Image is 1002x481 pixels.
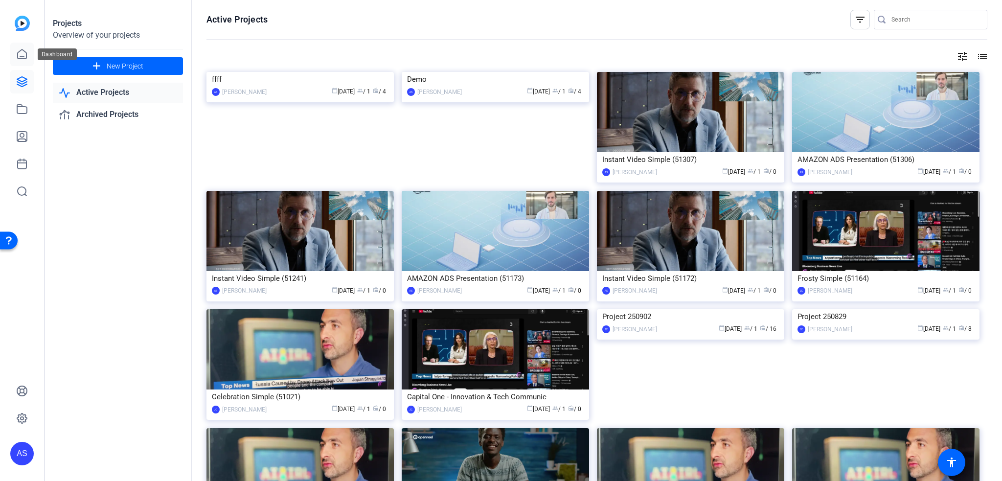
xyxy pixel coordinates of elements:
[107,61,143,71] span: New Project
[10,442,34,465] div: AS
[373,406,386,412] span: / 0
[568,287,574,293] span: radio
[763,168,776,175] span: / 0
[222,87,267,97] div: [PERSON_NAME]
[797,152,974,167] div: AMAZON ADS Presentation (51306)
[212,88,220,96] div: AS
[946,457,957,468] mat-icon: accessibility
[958,287,964,293] span: radio
[373,287,386,294] span: / 0
[332,88,355,95] span: [DATE]
[527,406,550,412] span: [DATE]
[527,287,533,293] span: calendar_today
[891,14,979,25] input: Search
[222,405,267,414] div: [PERSON_NAME]
[53,83,183,103] a: Active Projects
[407,389,584,404] div: Capital One - Innovation & Tech Communic
[407,287,415,295] div: AS
[719,325,742,332] span: [DATE]
[976,50,987,62] mat-icon: list
[407,72,584,87] div: Demo
[332,406,355,412] span: [DATE]
[602,168,610,176] div: AS
[568,88,581,95] span: / 4
[958,325,964,331] span: radio
[53,18,183,29] div: Projects
[332,287,355,294] span: [DATE]
[552,287,566,294] span: / 1
[917,325,923,331] span: calendar_today
[357,88,370,95] span: / 1
[206,14,268,25] h1: Active Projects
[917,168,923,174] span: calendar_today
[357,287,370,294] span: / 1
[797,325,805,333] div: JC
[917,325,940,332] span: [DATE]
[613,286,657,296] div: [PERSON_NAME]
[222,286,267,296] div: [PERSON_NAME]
[763,287,769,293] span: radio
[552,406,566,412] span: / 1
[332,405,338,411] span: calendar_today
[748,168,753,174] span: group
[854,14,866,25] mat-icon: filter_list
[417,405,462,414] div: [PERSON_NAME]
[722,168,728,174] span: calendar_today
[763,168,769,174] span: radio
[748,168,761,175] span: / 1
[808,324,852,334] div: [PERSON_NAME]
[602,309,779,324] div: Project 250902
[943,325,949,331] span: group
[407,406,415,413] div: JC
[917,287,940,294] span: [DATE]
[407,271,584,286] div: AMAZON ADS Presentation (51173)
[943,168,956,175] span: / 1
[797,168,805,176] div: AS
[332,287,338,293] span: calendar_today
[956,50,968,62] mat-icon: tune
[602,271,779,286] div: Instant Video Simple (51172)
[552,88,558,93] span: group
[527,88,550,95] span: [DATE]
[212,389,388,404] div: Celebration Simple (51021)
[748,287,753,293] span: group
[943,325,956,332] span: / 1
[722,287,728,293] span: calendar_today
[722,168,745,175] span: [DATE]
[91,60,103,72] mat-icon: add
[357,406,370,412] span: / 1
[568,287,581,294] span: / 0
[357,287,363,293] span: group
[568,405,574,411] span: radio
[917,168,940,175] span: [DATE]
[417,286,462,296] div: [PERSON_NAME]
[212,287,220,295] div: AS
[719,325,725,331] span: calendar_today
[602,152,779,167] div: Instant Video Simple (51307)
[602,287,610,295] div: AS
[613,167,657,177] div: [PERSON_NAME]
[373,88,386,95] span: / 4
[613,324,657,334] div: [PERSON_NAME]
[373,405,379,411] span: radio
[763,287,776,294] span: / 0
[357,405,363,411] span: group
[332,88,338,93] span: calendar_today
[958,168,964,174] span: radio
[602,325,610,333] div: JC
[417,87,462,97] div: [PERSON_NAME]
[760,325,776,332] span: / 16
[373,88,379,93] span: radio
[722,287,745,294] span: [DATE]
[568,406,581,412] span: / 0
[958,287,972,294] span: / 0
[38,48,77,60] div: Dashboard
[943,287,949,293] span: group
[568,88,574,93] span: radio
[15,16,30,31] img: blue-gradient.svg
[943,287,956,294] span: / 1
[744,325,750,331] span: group
[212,72,388,87] div: ffff
[958,325,972,332] span: / 8
[943,168,949,174] span: group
